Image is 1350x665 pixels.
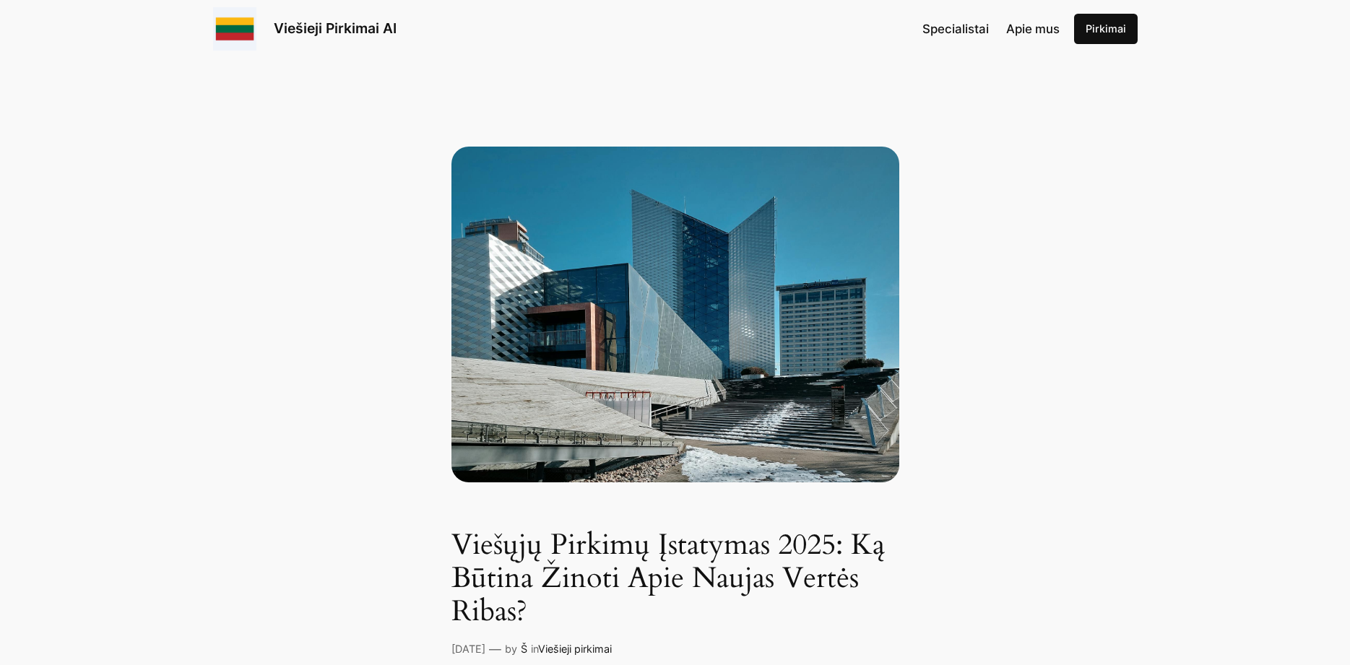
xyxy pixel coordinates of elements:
[538,643,612,655] a: Viešieji pirkimai
[451,643,485,655] a: [DATE]
[451,529,899,628] h1: Viešųjų Pirkimų Įstatymas 2025: Ką Būtina Žinoti Apie Naujas Vertės Ribas?
[922,22,989,36] span: Specialistai
[1006,19,1060,38] a: Apie mus
[922,19,989,38] a: Specialistai
[489,640,501,659] p: —
[274,19,397,37] a: Viešieji Pirkimai AI
[505,641,517,657] p: by
[213,7,256,51] img: Viešieji pirkimai logo
[531,643,538,655] span: in
[922,19,1060,38] nav: Navigation
[1006,22,1060,36] span: Apie mus
[451,147,899,482] : view of a modern glass architecture in the sun
[1074,14,1138,44] a: Pirkimai
[521,643,527,655] a: Š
